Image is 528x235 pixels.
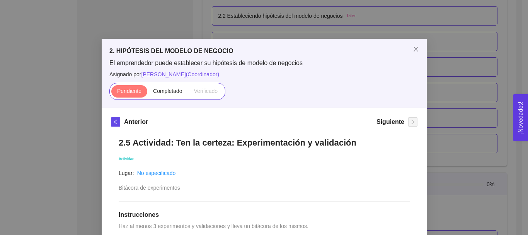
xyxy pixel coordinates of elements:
[124,117,148,127] h5: Anterior
[119,185,180,191] span: Bitácora de experimentos
[513,94,528,141] button: Open Feedback Widget
[111,119,120,125] span: left
[141,71,219,77] span: [PERSON_NAME] ( Coordinador )
[119,137,410,148] h1: 2.5 Actividad: Ten la certeza: Experimentación y validación
[109,46,419,56] h5: 2. HIPÓTESIS DEL MODELO DE NEGOCIO
[111,117,120,127] button: left
[408,117,417,127] button: right
[413,46,419,52] span: close
[119,211,410,219] h1: Instrucciones
[119,169,134,177] article: Lugar:
[194,88,217,94] span: Verificado
[109,59,419,67] span: El emprendedor puede establecer su hipótesis de modelo de negocios
[153,88,182,94] span: Completado
[405,39,427,60] button: Close
[137,170,175,176] a: No especificado
[119,157,135,161] span: Actividad
[117,88,141,94] span: Pendiente
[109,70,419,79] span: Asignado por
[376,117,404,127] h5: Siguiente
